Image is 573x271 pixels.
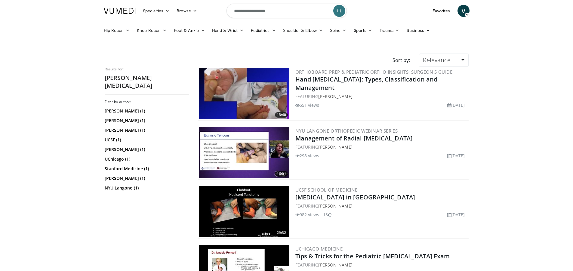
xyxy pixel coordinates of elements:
a: NYU Langone (1) [105,185,187,191]
a: Shoulder & Elbow [279,24,326,36]
a: Trauma [376,24,403,36]
div: Sort by: [388,54,414,67]
a: Specialties [139,5,173,17]
a: OrthoBoard Prep & Pediatric Ortho Insights: Surgeon's Guide [295,69,453,75]
a: Foot & Ankle [170,24,208,36]
span: 13:40 [275,112,288,118]
a: Spine [326,24,350,36]
li: [DATE] [447,102,465,108]
a: [PERSON_NAME] (1) [105,118,187,124]
a: Management of Radial [MEDICAL_DATA] [295,134,413,142]
li: 298 views [295,152,319,159]
a: [PERSON_NAME] (1) [105,127,187,133]
span: Relevance [423,56,451,64]
div: FEATURING [295,203,467,209]
a: Browse [173,5,201,17]
a: [MEDICAL_DATA] in [GEOGRAPHIC_DATA] [295,193,415,201]
a: Pediatrics [247,24,279,36]
li: 982 views [295,211,319,218]
a: UChicago Medicine [295,246,343,252]
a: Hip Recon [100,24,134,36]
li: [DATE] [447,152,465,159]
a: [PERSON_NAME] [318,94,352,99]
a: 16:01 [199,127,289,178]
img: 04ca3785-7f11-4094-8b27-d0d7d75f8d0e.300x170_q85_crop-smart_upscale.jpg [199,127,289,178]
a: 29:32 [199,186,289,237]
img: 6a7973c2-353d-4fe3-8d7e-804ce72b390d.300x170_q85_crop-smart_upscale.jpg [199,68,289,119]
h2: [PERSON_NAME] [MEDICAL_DATA] [105,74,189,90]
a: Hand [MEDICAL_DATA]: Types, Classification and Management [295,75,438,92]
a: V [457,5,470,17]
a: Business [403,24,434,36]
a: [PERSON_NAME] (1) [105,108,187,114]
a: Knee Recon [133,24,170,36]
li: [DATE] [447,211,465,218]
a: [PERSON_NAME] [318,262,352,268]
div: FEATURING [295,144,467,150]
a: UChicago (1) [105,156,187,162]
input: Search topics, interventions [226,4,347,18]
a: Sports [350,24,376,36]
li: 13 [323,211,331,218]
span: 29:32 [275,230,288,236]
p: Results for: [105,67,189,72]
a: UCSF (1) [105,137,187,143]
div: FEATURING [295,93,467,100]
div: FEATURING [295,262,467,268]
img: VuMedi Logo [104,8,136,14]
h3: Filter by author: [105,100,189,104]
a: [PERSON_NAME] [318,144,352,150]
img: ff8f5f05-7c25-4495-b9c3-fd1ad8d826a9.300x170_q85_crop-smart_upscale.jpg [199,186,289,237]
a: Tips & Tricks for the Pediatric [MEDICAL_DATA] Exam [295,252,450,260]
a: [PERSON_NAME] [318,203,352,209]
a: Stanford Medicine (1) [105,166,187,172]
a: Relevance [419,54,468,67]
a: [PERSON_NAME] (1) [105,146,187,152]
a: NYU Langone Orthopedic Webinar Series [295,128,398,134]
a: 13:40 [199,68,289,119]
li: 551 views [295,102,319,108]
span: 16:01 [275,171,288,177]
a: Favorites [429,5,454,17]
a: Hand & Wrist [208,24,247,36]
a: [PERSON_NAME] (1) [105,175,187,181]
a: UCSF School of Medicine [295,187,358,193]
